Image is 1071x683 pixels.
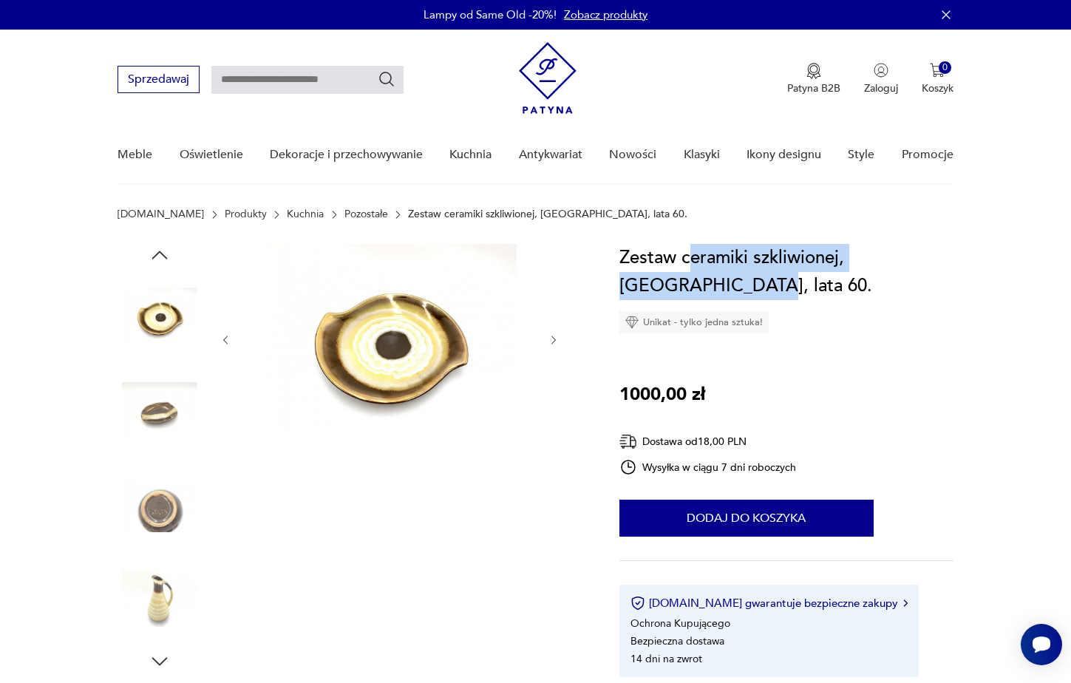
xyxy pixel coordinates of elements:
[609,126,656,183] a: Nowości
[519,126,582,183] a: Antykwariat
[625,316,639,329] img: Ikona diamentu
[180,126,243,183] a: Oświetlenie
[787,81,840,95] p: Patyna B2B
[270,126,423,183] a: Dekoracje i przechowywanie
[747,126,821,183] a: Ikony designu
[864,81,898,95] p: Zaloguj
[902,126,953,183] a: Promocje
[287,208,324,220] a: Kuchnia
[684,126,720,183] a: Klasyki
[118,368,202,452] img: Zdjęcie produktu Zestaw ceramiki szkliwionej, Polska, lata 60.
[939,61,951,74] div: 0
[118,462,202,546] img: Zdjęcie produktu Zestaw ceramiki szkliwionej, Polska, lata 60.
[787,63,840,95] button: Patyna B2B
[619,244,953,300] h1: Zestaw ceramiki szkliwionej, [GEOGRAPHIC_DATA], lata 60.
[630,634,724,648] li: Bezpieczna dostawa
[118,557,202,641] img: Zdjęcie produktu Zestaw ceramiki szkliwionej, Polska, lata 60.
[619,311,769,333] div: Unikat - tylko jedna sztuka!
[903,599,908,607] img: Ikona strzałki w prawo
[344,208,388,220] a: Pozostałe
[619,458,797,476] div: Wysyłka w ciągu 7 dni roboczych
[619,381,705,409] p: 1000,00 zł
[424,7,557,22] p: Lampy od Same Old -20%!
[630,616,730,631] li: Ochrona Kupującego
[118,273,202,358] img: Zdjęcie produktu Zestaw ceramiki szkliwionej, Polska, lata 60.
[630,652,702,666] li: 14 dni na zwrot
[118,208,204,220] a: [DOMAIN_NAME]
[225,208,267,220] a: Produkty
[848,126,874,183] a: Style
[619,432,637,451] img: Ikona dostawy
[630,596,908,611] button: [DOMAIN_NAME] gwarantuje bezpieczne zakupy
[930,63,945,78] img: Ikona koszyka
[378,70,395,88] button: Szukaj
[787,63,840,95] a: Ikona medaluPatyna B2B
[1021,624,1062,665] iframe: Smartsupp widget button
[922,81,953,95] p: Koszyk
[922,63,953,95] button: 0Koszyk
[806,63,821,79] img: Ikona medalu
[118,66,200,93] button: Sprzedawaj
[619,432,797,451] div: Dostawa od 18,00 PLN
[449,126,492,183] a: Kuchnia
[519,42,577,114] img: Patyna - sklep z meblami i dekoracjami vintage
[630,596,645,611] img: Ikona certyfikatu
[874,63,888,78] img: Ikonka użytkownika
[247,244,532,434] img: Zdjęcie produktu Zestaw ceramiki szkliwionej, Polska, lata 60.
[408,208,687,220] p: Zestaw ceramiki szkliwionej, [GEOGRAPHIC_DATA], lata 60.
[564,7,647,22] a: Zobacz produkty
[118,75,200,86] a: Sprzedawaj
[864,63,898,95] button: Zaloguj
[118,126,152,183] a: Meble
[619,500,874,537] button: Dodaj do koszyka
